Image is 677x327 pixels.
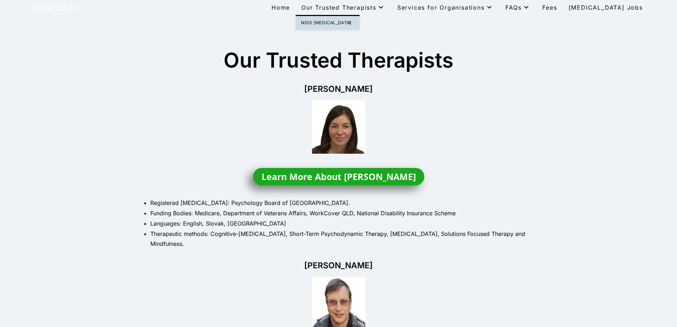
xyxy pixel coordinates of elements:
li: Languages: English, Slovak, [GEOGRAPHIC_DATA] [150,218,534,229]
h1: [PERSON_NAME] [143,85,534,93]
li: Therapeutic methods: Cognitive-[MEDICAL_DATA], Short-Term Psychodynamic Therapy, [MEDICAL_DATA], ... [150,229,534,249]
span: Services for Organisations [397,4,494,11]
span: FAQs [505,4,531,11]
a: Learn More About [PERSON_NAME] [253,168,424,185]
span: NDIS [MEDICAL_DATA] [301,20,351,25]
h1: [PERSON_NAME] [143,262,534,270]
h2: Our Trusted Therapists [157,46,520,74]
span: Learn More About [PERSON_NAME] [262,172,416,181]
a: NDIS [MEDICAL_DATA] [296,16,360,30]
span: Home [272,4,290,11]
a: Chat Clinic [34,2,78,13]
span: Fees [542,4,557,11]
img: Psychologist - Kristina [312,100,365,154]
li: Funding Bodies: Medicare, Department of Veterans Affairs, WorkCover QLD, National Disability Insu... [150,208,534,218]
span: [MEDICAL_DATA] Jobs [569,4,643,11]
span: Our Trusted Therapists [301,4,386,11]
li: Registered [MEDICAL_DATA]: Psychology Board of [GEOGRAPHIC_DATA]. [150,198,534,208]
